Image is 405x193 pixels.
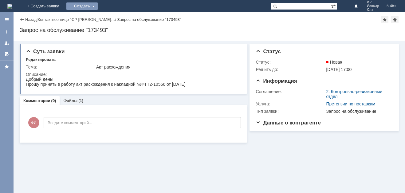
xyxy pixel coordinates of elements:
[367,1,379,4] span: ФР
[2,27,12,37] a: Создать заявку
[7,4,12,9] img: logo
[26,49,65,54] span: Суть заявки
[256,67,325,72] div: Решить до:
[26,72,240,77] div: Описание:
[256,78,297,84] span: Информация
[326,60,342,65] span: Новая
[28,117,39,128] span: ФЙ
[2,38,12,48] a: Мои заявки
[256,109,325,114] div: Тип заявки:
[256,101,325,106] div: Услуга:
[20,27,399,33] div: Запрос на обслуживание "173493"
[25,17,37,22] a: Назад
[367,8,379,12] span: Ола
[7,4,12,9] a: Перейти на домашнюю страницу
[326,67,352,72] span: [DATE] 17:00
[2,49,12,59] a: Мои согласования
[326,89,382,99] a: 2. Контрольно-ревизионный отдел
[26,65,95,69] div: Тема:
[117,17,181,22] div: Запрос на обслуживание "173493"
[96,65,239,69] div: Акт расхождения
[66,2,98,10] div: Создать
[26,57,56,62] div: Редактировать
[326,101,375,106] a: Претензии по поставкам
[256,49,281,54] span: Статус
[256,89,325,94] div: Соглашение:
[256,120,321,126] span: Данные о контрагенте
[391,16,399,23] div: Сделать домашней страницей
[256,60,325,65] div: Статус:
[78,98,83,103] div: (1)
[381,16,388,23] div: Добавить в избранное
[331,3,337,9] span: Расширенный поиск
[367,4,379,8] span: Йошкар
[51,98,56,103] div: (0)
[63,98,77,103] a: Файлы
[38,17,115,22] a: Контактное лицо "ФР [PERSON_NAME]…
[23,98,50,103] a: Комментарии
[326,109,390,114] div: Запрос на обслуживание
[38,17,117,22] div: /
[37,17,37,22] div: |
